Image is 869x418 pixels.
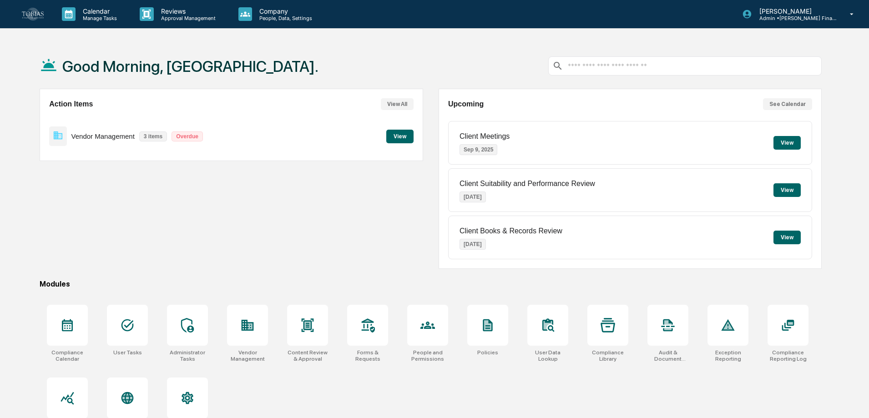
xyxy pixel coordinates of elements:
[381,98,414,110] button: View All
[252,15,317,21] p: People, Data, Settings
[62,57,318,76] h1: Good Morning, [GEOGRAPHIC_DATA].
[752,7,837,15] p: [PERSON_NAME]
[587,349,628,362] div: Compliance Library
[22,8,44,20] img: logo
[386,130,414,143] button: View
[460,191,486,202] p: [DATE]
[40,280,822,288] div: Modules
[460,180,595,188] p: Client Suitability and Performance Review
[460,227,562,235] p: Client Books & Records Review
[768,349,808,362] div: Compliance Reporting Log
[76,7,121,15] p: Calendar
[154,15,220,21] p: Approval Management
[752,15,837,21] p: Admin • [PERSON_NAME] Financial Advisors
[477,349,498,356] div: Policies
[347,349,388,362] div: Forms & Requests
[460,239,486,250] p: [DATE]
[773,231,801,244] button: View
[448,100,484,108] h2: Upcoming
[76,15,121,21] p: Manage Tasks
[386,131,414,140] a: View
[287,349,328,362] div: Content Review & Approval
[227,349,268,362] div: Vendor Management
[773,136,801,150] button: View
[707,349,748,362] div: Exception Reporting
[527,349,568,362] div: User Data Lookup
[460,132,510,141] p: Client Meetings
[172,131,203,141] p: Overdue
[113,349,142,356] div: User Tasks
[154,7,220,15] p: Reviews
[47,349,88,362] div: Compliance Calendar
[773,183,801,197] button: View
[139,131,167,141] p: 3 items
[167,349,208,362] div: Administrator Tasks
[647,349,688,362] div: Audit & Document Logs
[71,132,135,140] p: Vendor Management
[252,7,317,15] p: Company
[49,100,93,108] h2: Action Items
[460,144,497,155] p: Sep 9, 2025
[763,98,812,110] button: See Calendar
[407,349,448,362] div: People and Permissions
